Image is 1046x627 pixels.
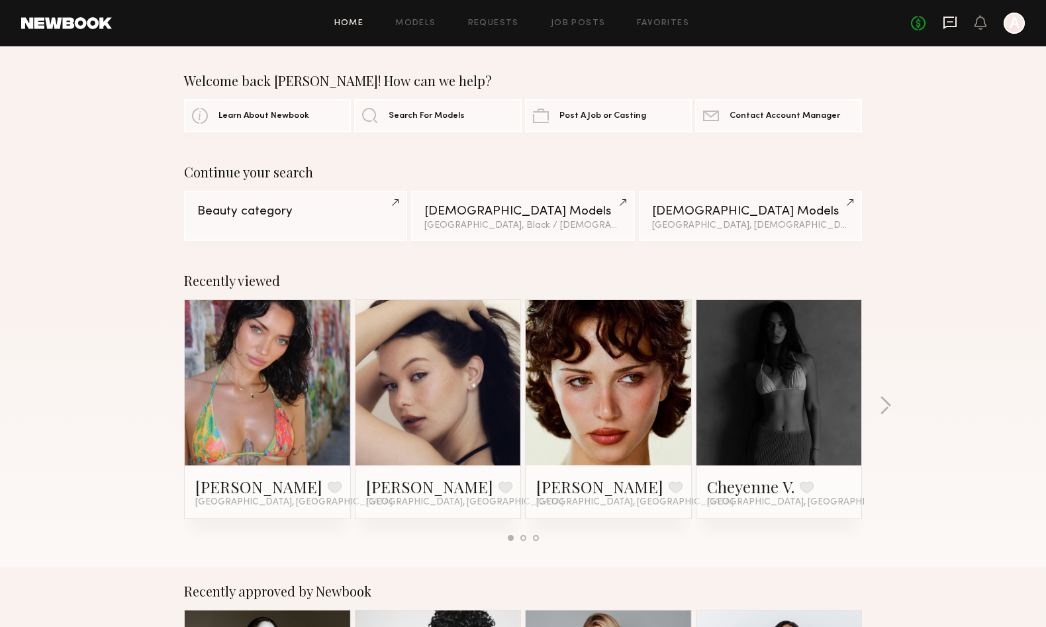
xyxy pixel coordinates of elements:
[707,497,904,508] span: [GEOGRAPHIC_DATA], [GEOGRAPHIC_DATA]
[184,191,407,241] a: Beauty category
[184,73,862,89] div: Welcome back [PERSON_NAME]! How can we help?
[197,205,394,218] div: Beauty category
[695,99,862,132] a: Contact Account Manager
[184,164,862,180] div: Continue your search
[551,19,606,28] a: Job Posts
[389,112,465,121] span: Search For Models
[354,99,521,132] a: Search For Models
[395,19,436,28] a: Models
[639,191,862,241] a: [DEMOGRAPHIC_DATA] Models[GEOGRAPHIC_DATA], [DEMOGRAPHIC_DATA] / [DEMOGRAPHIC_DATA]
[468,19,519,28] a: Requests
[334,19,364,28] a: Home
[637,19,689,28] a: Favorites
[652,205,849,218] div: [DEMOGRAPHIC_DATA] Models
[195,476,322,497] a: [PERSON_NAME]
[184,273,862,289] div: Recently viewed
[536,497,734,508] span: [GEOGRAPHIC_DATA], [GEOGRAPHIC_DATA]
[184,99,351,132] a: Learn About Newbook
[218,112,309,121] span: Learn About Newbook
[184,583,862,599] div: Recently approved by Newbook
[730,112,840,121] span: Contact Account Manager
[411,191,634,241] a: [DEMOGRAPHIC_DATA] Models[GEOGRAPHIC_DATA], Black / [DEMOGRAPHIC_DATA]
[525,99,692,132] a: Post A Job or Casting
[652,221,849,230] div: [GEOGRAPHIC_DATA], [DEMOGRAPHIC_DATA] / [DEMOGRAPHIC_DATA]
[366,497,563,508] span: [GEOGRAPHIC_DATA], [GEOGRAPHIC_DATA]
[366,476,493,497] a: [PERSON_NAME]
[424,205,621,218] div: [DEMOGRAPHIC_DATA] Models
[559,112,646,121] span: Post A Job or Casting
[536,476,663,497] a: [PERSON_NAME]
[195,497,393,508] span: [GEOGRAPHIC_DATA], [GEOGRAPHIC_DATA]
[424,221,621,230] div: [GEOGRAPHIC_DATA], Black / [DEMOGRAPHIC_DATA]
[1004,13,1025,34] a: A
[707,476,794,497] a: Cheyenne V.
